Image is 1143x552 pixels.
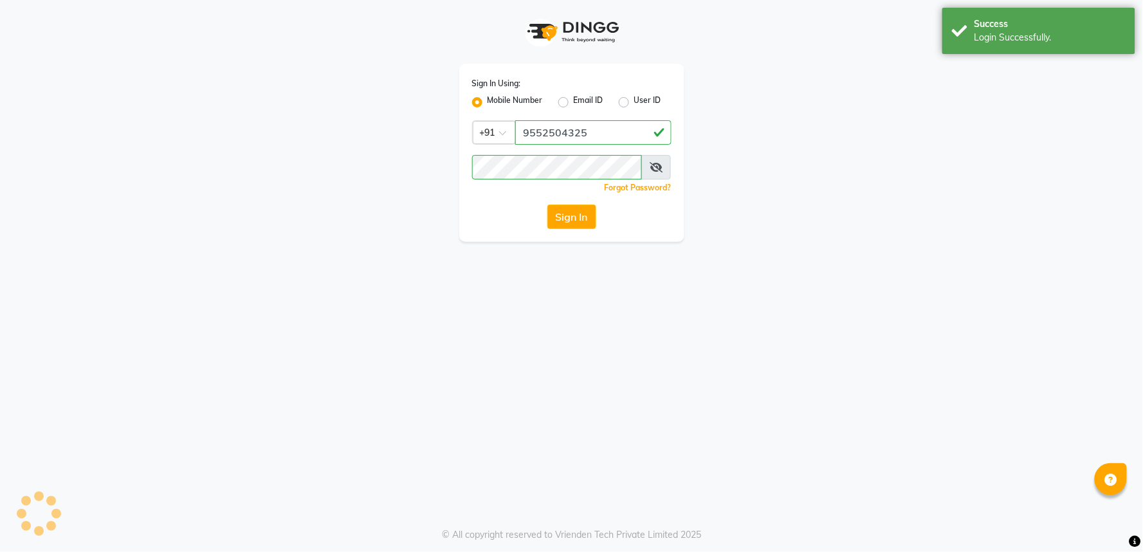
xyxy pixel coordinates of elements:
a: Forgot Password? [605,183,672,192]
input: Username [472,155,643,179]
div: Login Successfully. [974,31,1126,44]
img: logo1.svg [520,13,623,51]
button: Sign In [547,205,596,229]
label: Mobile Number [488,95,543,110]
input: Username [515,120,672,145]
div: Success [974,17,1126,31]
label: Sign In Using: [472,78,521,89]
label: User ID [634,95,661,110]
label: Email ID [574,95,603,110]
